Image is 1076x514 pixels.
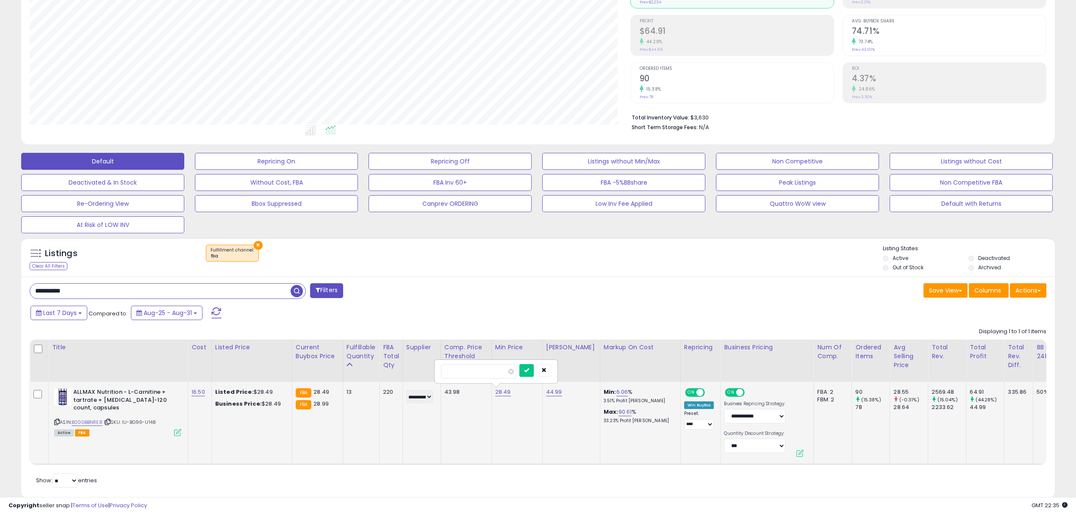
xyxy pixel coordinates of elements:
[937,396,958,403] small: (15.04%)
[600,340,680,382] th: The percentage added to the cost of goods (COGS) that forms the calculator for Min & Max prices.
[899,396,919,403] small: (-0.31%)
[618,408,632,416] a: 90.61
[684,411,714,430] div: Preset:
[640,94,653,99] small: Prev: 78
[969,283,1009,298] button: Columns
[604,408,674,424] div: %
[313,388,329,396] span: 28.49
[195,195,358,212] button: Bbox Suppressed
[893,403,928,411] div: 28.64
[36,476,97,484] span: Show: entries
[976,396,997,403] small: (44.28%)
[724,401,785,407] label: Business Repricing Strategy:
[402,340,441,382] th: CSV column name: cust_attr_1_Supplier
[643,86,661,92] small: 15.38%
[75,429,89,437] span: FBA
[45,248,78,260] h5: Listings
[743,389,757,396] span: OFF
[21,216,184,233] button: At Risk of LOW INV
[54,388,71,405] img: 41uj139rx7L._SL40_.jpg
[890,153,1053,170] button: Listings without Cost
[893,254,908,262] label: Active
[52,343,184,352] div: Title
[716,153,879,170] button: Non Competitive
[296,343,339,361] div: Current Buybox Price
[724,343,810,352] div: Business Pricing
[21,195,184,212] button: Re-Ordering View
[195,174,358,191] button: Without Cost, FBA
[211,253,254,259] div: fba
[852,74,1046,85] h2: 4.37%
[1032,501,1068,509] span: 2025-09-8 22:35 GMT
[632,124,698,131] b: Short Term Storage Fees:
[855,343,886,361] div: Ordered Items
[704,389,717,396] span: OFF
[890,195,1053,212] button: Default with Returns
[817,396,845,403] div: FBM: 2
[383,388,396,396] div: 220
[313,400,329,408] span: 28.99
[495,343,539,352] div: Min Price
[856,86,875,92] small: 24.86%
[131,306,202,320] button: Aug-25 - Aug-31
[817,343,848,361] div: Num of Comp.
[978,254,1010,262] label: Deactivated
[546,343,596,352] div: [PERSON_NAME]
[979,328,1046,336] div: Displaying 1 to 1 of 1 items
[684,343,717,352] div: Repricing
[215,400,262,408] b: Business Price:
[546,388,562,396] a: 44.99
[640,47,663,52] small: Prev: $44.99
[369,153,532,170] button: Repricing Off
[211,247,254,260] span: Fulfillment channel :
[716,174,879,191] button: Peak Listings
[852,94,872,99] small: Prev: 3.50%
[31,306,87,320] button: Last 7 Days
[72,419,103,426] a: B00GBBNRE8
[883,245,1055,253] p: Listing States:
[604,343,677,352] div: Markup on Cost
[495,388,511,396] a: 28.49
[1010,283,1046,298] button: Actions
[254,241,263,250] button: ×
[347,388,373,396] div: 13
[716,195,879,212] button: Quattro WoW view
[54,429,74,437] span: All listings currently available for purchase on Amazon
[89,310,128,318] span: Compared to:
[970,403,1004,411] div: 44.99
[369,174,532,191] button: FBA Inv 60+
[383,343,399,370] div: FBA Total Qty
[978,264,1001,271] label: Archived
[144,309,192,317] span: Aug-25 - Aug-31
[852,66,1046,71] span: ROI
[54,388,181,435] div: ASIN:
[817,388,845,396] div: FBA: 2
[215,388,286,396] div: $28.49
[21,174,184,191] button: Deactivated & In Stock
[923,283,968,298] button: Save View
[974,286,1001,295] span: Columns
[604,408,618,416] b: Max:
[855,388,890,396] div: 90
[310,283,343,298] button: Filters
[406,343,437,352] div: Supplier
[296,388,311,398] small: FBA
[215,343,288,352] div: Listed Price
[699,123,709,131] span: N/A
[640,19,834,24] span: Profit
[604,388,616,396] b: Min:
[444,343,488,361] div: Comp. Price Threshold
[215,388,254,396] b: Listed Price:
[893,264,923,271] label: Out of Stock
[640,74,834,85] h2: 90
[296,400,311,409] small: FBA
[852,47,875,52] small: Prev: 43.00%
[1008,343,1029,370] div: Total Rev. Diff.
[852,26,1046,38] h2: 74.71%
[195,153,358,170] button: Repricing On
[890,174,1053,191] button: Non Competitive FBA
[643,39,663,45] small: 44.28%
[604,418,674,424] p: 33.23% Profit [PERSON_NAME]
[640,26,834,38] h2: $64.91
[1037,343,1068,361] div: BB Share 24h.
